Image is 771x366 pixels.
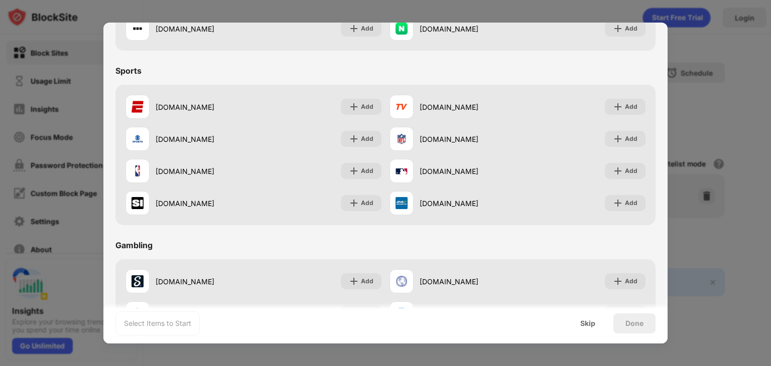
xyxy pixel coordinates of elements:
[132,165,144,177] img: favicons
[361,166,373,176] div: Add
[156,102,253,112] div: [DOMAIN_NAME]
[361,24,373,34] div: Add
[361,134,373,144] div: Add
[124,318,191,328] div: Select Items to Start
[132,197,144,209] img: favicons
[132,275,144,287] img: favicons
[156,276,253,287] div: [DOMAIN_NAME]
[361,102,373,112] div: Add
[396,23,408,35] img: favicons
[625,24,637,34] div: Add
[156,166,253,176] div: [DOMAIN_NAME]
[396,197,408,209] img: favicons
[361,198,373,208] div: Add
[625,276,637,286] div: Add
[420,24,518,34] div: [DOMAIN_NAME]
[420,198,518,209] div: [DOMAIN_NAME]
[156,24,253,34] div: [DOMAIN_NAME]
[420,102,518,112] div: [DOMAIN_NAME]
[132,133,144,145] img: favicons
[625,134,637,144] div: Add
[625,166,637,176] div: Add
[396,165,408,177] img: favicons
[396,101,408,113] img: favicons
[361,276,373,286] div: Add
[156,134,253,144] div: [DOMAIN_NAME]
[396,275,408,287] img: favicons
[115,66,142,76] div: Sports
[132,23,144,35] img: favicons
[625,319,644,327] div: Done
[625,198,637,208] div: Add
[156,198,253,209] div: [DOMAIN_NAME]
[420,276,518,287] div: [DOMAIN_NAME]
[420,134,518,144] div: [DOMAIN_NAME]
[420,166,518,176] div: [DOMAIN_NAME]
[625,102,637,112] div: Add
[396,133,408,145] img: favicons
[115,240,153,250] div: Gambling
[580,319,595,327] div: Skip
[132,101,144,113] img: favicons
